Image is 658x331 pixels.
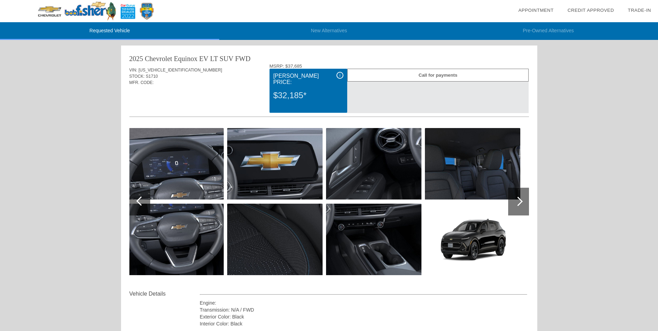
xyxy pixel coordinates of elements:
[146,74,158,79] span: S1710
[518,8,554,13] a: Appointment
[129,96,529,107] div: Quoted on [DATE] 9:33:42 AM
[227,128,323,200] img: 20.jpg
[129,74,145,79] span: STOCK:
[200,306,528,313] div: Transmission: N/A / FWD
[200,320,528,327] div: Interior Color: Black
[340,73,341,78] span: i
[270,63,529,69] div: MSRP: $37,685
[326,204,421,275] img: 23.jpg
[129,290,200,298] div: Vehicle Details
[200,313,528,320] div: Exterior Color: Black
[200,299,528,306] div: Engine:
[425,128,520,200] img: 24.jpg
[524,128,619,200] img: 2.jpg
[219,22,438,40] li: New Alternatives
[425,204,520,275] img: 1.jpg
[567,8,614,13] a: Credit Approved
[628,8,651,13] a: Trade-In
[347,69,529,82] div: Call for payments
[138,68,222,73] span: [US_VEHICLE_IDENTIFICATION_NUMBER]
[273,86,343,104] div: $32,185*
[129,80,154,85] span: MFR. CODE:
[524,204,619,275] img: 3.jpg
[227,204,323,275] img: 21.jpg
[273,72,343,86] div: [PERSON_NAME] Price:
[128,204,224,275] img: 19.jpg
[210,54,250,63] div: LT SUV FWD
[129,68,137,73] span: VIN:
[128,128,224,200] img: 18.jpg
[326,128,421,200] img: 22.jpg
[439,22,658,40] li: Pre-Owned Alternatives
[129,54,208,63] div: 2025 Chevrolet Equinox EV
